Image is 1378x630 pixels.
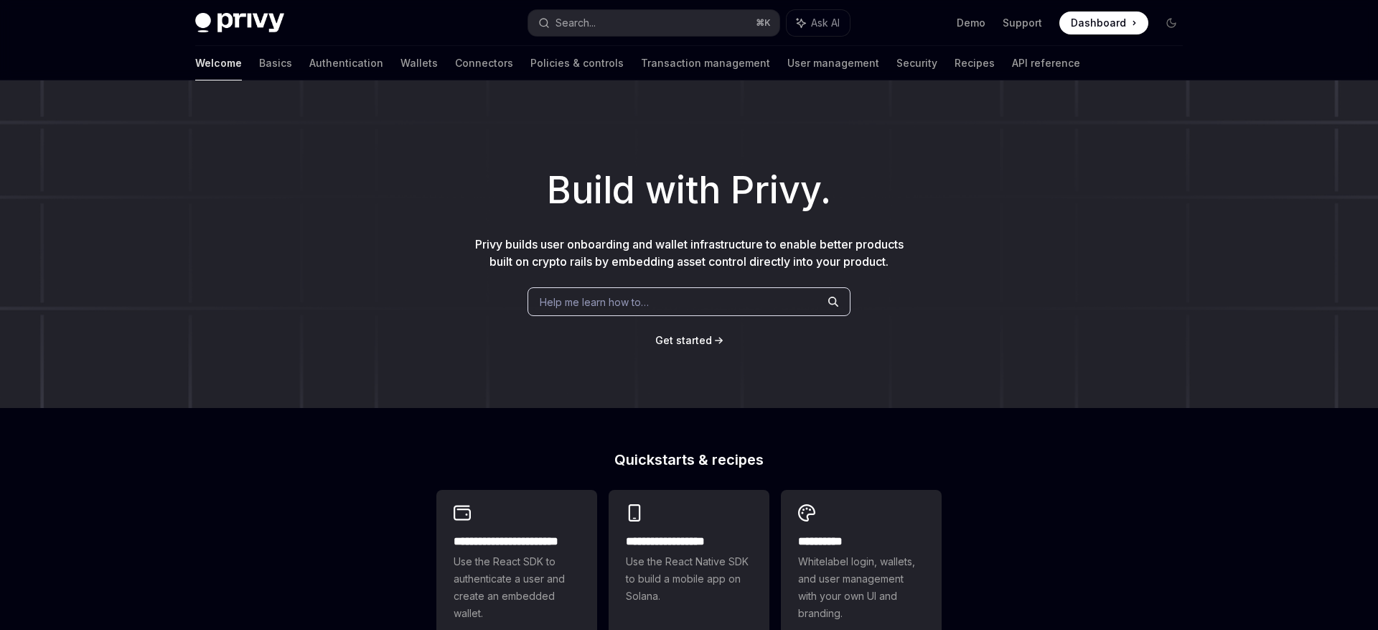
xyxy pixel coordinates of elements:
span: Privy builds user onboarding and wallet infrastructure to enable better products built on crypto ... [475,237,904,269]
a: Welcome [195,46,242,80]
span: Use the React SDK to authenticate a user and create an embedded wallet. [454,553,580,622]
h2: Quickstarts & recipes [436,453,942,467]
button: Search...⌘K [528,10,779,36]
img: dark logo [195,13,284,33]
button: Ask AI [787,10,850,36]
span: ⌘ K [756,17,771,29]
a: Connectors [455,46,513,80]
span: Use the React Native SDK to build a mobile app on Solana. [626,553,752,605]
a: Basics [259,46,292,80]
a: User management [787,46,879,80]
a: API reference [1012,46,1080,80]
button: Toggle dark mode [1160,11,1183,34]
a: Wallets [400,46,438,80]
a: Get started [655,333,712,348]
a: Support [1003,16,1042,30]
span: Help me learn how to… [540,295,649,310]
span: Dashboard [1071,16,1126,30]
a: Recipes [955,46,995,80]
a: Transaction management [641,46,770,80]
h1: Build with Privy. [23,162,1355,218]
span: Get started [655,334,712,346]
a: Authentication [309,46,383,80]
span: Ask AI [811,16,840,30]
a: Dashboard [1059,11,1148,34]
a: Policies & controls [530,46,624,80]
a: Security [896,46,937,80]
a: Demo [957,16,985,30]
span: Whitelabel login, wallets, and user management with your own UI and branding. [798,553,924,622]
div: Search... [556,14,596,32]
